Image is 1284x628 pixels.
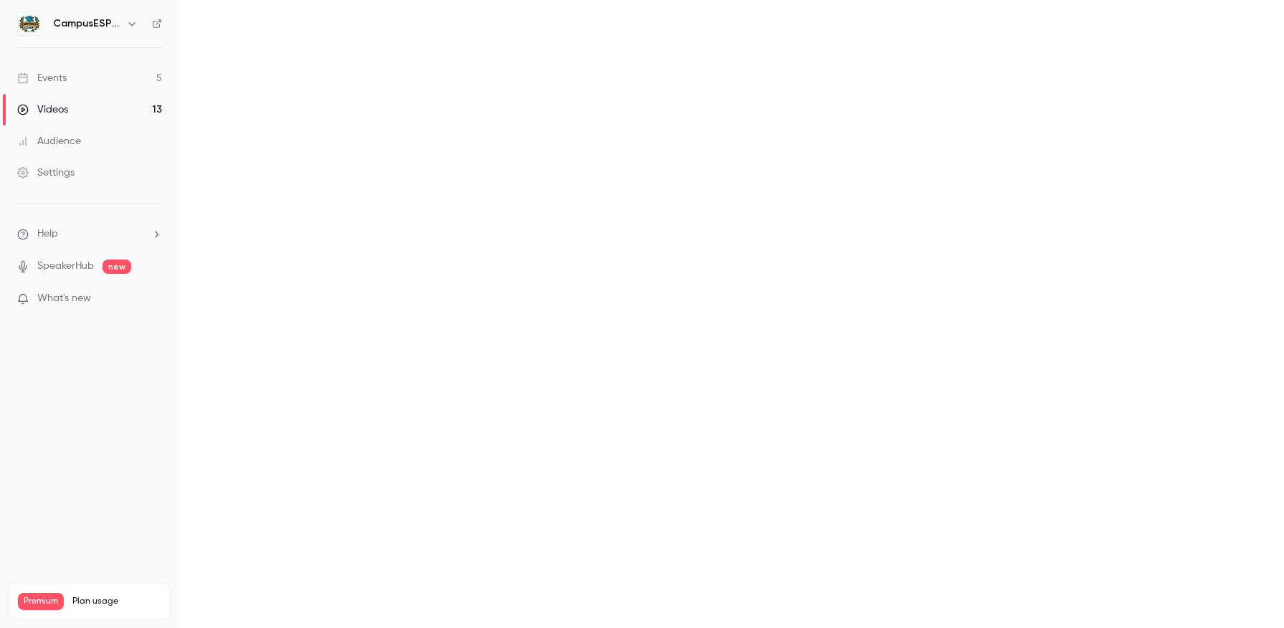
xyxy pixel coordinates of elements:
[145,292,162,305] iframe: Noticeable Trigger
[37,227,58,242] span: Help
[17,134,81,148] div: Audience
[53,16,120,31] h6: CampusESP Academy
[17,227,162,242] li: help-dropdown-opener
[18,12,41,35] img: CampusESP Academy
[17,71,67,85] div: Events
[37,259,94,274] a: SpeakerHub
[72,596,161,607] span: Plan usage
[37,291,91,306] span: What's new
[18,593,64,610] span: Premium
[103,260,131,274] span: new
[17,103,68,117] div: Videos
[17,166,75,180] div: Settings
